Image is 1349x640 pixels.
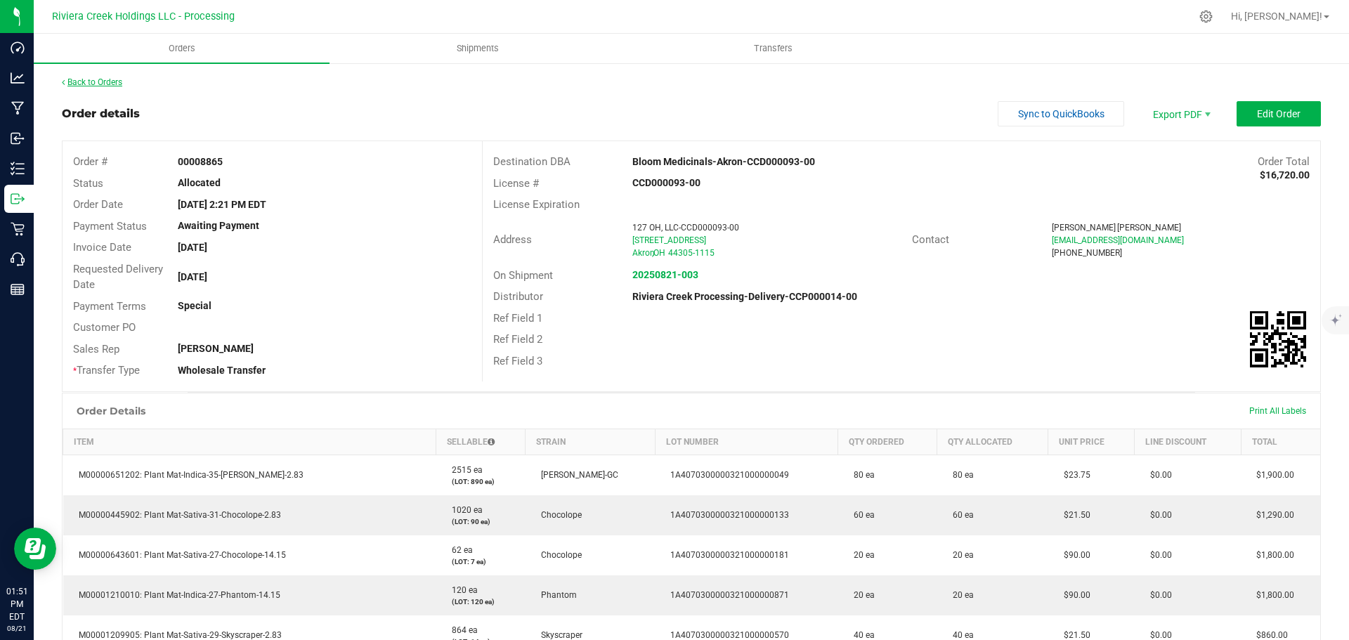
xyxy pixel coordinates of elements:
iframe: Resource center [14,528,56,570]
span: M00000445902: Plant Mat-Sativa-31-Chocolope-2.83 [72,510,281,520]
span: 44305-1115 [668,248,715,258]
span: $1,290.00 [1249,510,1294,520]
span: $0.00 [1143,590,1172,600]
span: 20 ea [847,590,875,600]
span: 40 ea [847,630,875,640]
span: Status [73,177,103,190]
span: $1,800.00 [1249,550,1294,560]
span: $0.00 [1143,550,1172,560]
strong: $16,720.00 [1260,169,1310,181]
span: 2515 ea [445,465,483,475]
a: Back to Orders [62,77,122,87]
span: Skyscraper [534,630,582,640]
span: License # [493,177,539,190]
span: Order Date [73,198,123,211]
p: 01:51 PM EDT [6,585,27,623]
span: 80 ea [946,470,974,480]
strong: Wholesale Transfer [178,365,266,376]
span: Order Total [1258,155,1310,168]
span: Shipments [438,42,518,55]
button: Edit Order [1237,101,1321,126]
h1: Order Details [77,405,145,417]
th: Sellable [436,429,526,455]
span: $0.00 [1143,470,1172,480]
span: [EMAIL_ADDRESS][DOMAIN_NAME] [1052,235,1184,245]
a: Orders [34,34,330,63]
strong: 20250821-003 [632,269,698,280]
span: [PERSON_NAME] [1052,223,1116,233]
p: (LOT: 90 ea) [445,516,517,527]
span: 20 ea [946,590,974,600]
span: Sync to QuickBooks [1018,108,1104,119]
span: 864 ea [445,625,478,635]
strong: Bloom Medicinals-Akron-CCD000093-00 [632,156,815,167]
strong: Awaiting Payment [178,220,259,231]
span: Ref Field 3 [493,355,542,367]
span: $23.75 [1057,470,1090,480]
span: Ref Field 2 [493,333,542,346]
span: 60 ea [946,510,974,520]
span: Ref Field 1 [493,312,542,325]
span: Customer PO [73,321,136,334]
span: Hi, [PERSON_NAME]! [1231,11,1322,22]
span: [PHONE_NUMBER] [1052,248,1122,258]
span: $0.00 [1143,510,1172,520]
th: Strain [526,429,656,455]
th: Qty Ordered [838,429,937,455]
inline-svg: Retail [11,222,25,236]
span: Edit Order [1257,108,1301,119]
span: Chocolope [534,550,582,560]
span: M00001209905: Plant Mat-Sativa-29-Skyscraper-2.83 [72,630,282,640]
span: 40 ea [946,630,974,640]
span: $1,900.00 [1249,470,1294,480]
th: Unit Price [1048,429,1135,455]
span: Payment Status [73,220,147,233]
th: Total [1241,429,1320,455]
span: Address [493,233,532,246]
span: On Shipment [493,269,553,282]
span: $21.50 [1057,630,1090,640]
inline-svg: Inventory [11,162,25,176]
span: Requested Delivery Date [73,263,163,292]
a: Transfers [625,34,921,63]
inline-svg: Call Center [11,252,25,266]
span: Sales Rep [73,343,119,355]
span: 80 ea [847,470,875,480]
span: Transfer Type [73,364,140,377]
inline-svg: Inbound [11,131,25,145]
span: [STREET_ADDRESS] [632,235,706,245]
span: 1A4070300000321000000570 [663,630,789,640]
span: Orders [150,42,214,55]
span: Order # [73,155,107,168]
th: Lot Number [655,429,838,455]
span: Chocolope [534,510,582,520]
strong: [PERSON_NAME] [178,343,254,354]
span: OH [653,248,665,258]
inline-svg: Manufacturing [11,101,25,115]
th: Item [63,429,436,455]
span: $90.00 [1057,590,1090,600]
p: 08/21 [6,623,27,634]
strong: Allocated [178,177,221,188]
span: License Expiration [493,198,580,211]
qrcode: 00008865 [1250,311,1306,367]
span: 1A4070300000321000000049 [663,470,789,480]
span: $1,800.00 [1249,590,1294,600]
span: M00001210010: Plant Mat-Indica-27-Phantom-14.15 [72,590,280,600]
strong: CCD000093-00 [632,177,700,188]
span: 1A4070300000321000000871 [663,590,789,600]
span: [PERSON_NAME]-GC [534,470,618,480]
inline-svg: Dashboard [11,41,25,55]
div: Order details [62,105,140,122]
inline-svg: Reports [11,282,25,296]
span: Phantom [534,590,577,600]
span: Contact [912,233,949,246]
span: Riviera Creek Holdings LLC - Processing [52,11,235,22]
strong: Special [178,300,211,311]
span: $90.00 [1057,550,1090,560]
span: Print All Labels [1249,406,1306,416]
div: Manage settings [1197,10,1215,23]
span: $860.00 [1249,630,1288,640]
span: Payment Terms [73,300,146,313]
p: (LOT: 890 ea) [445,476,517,487]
